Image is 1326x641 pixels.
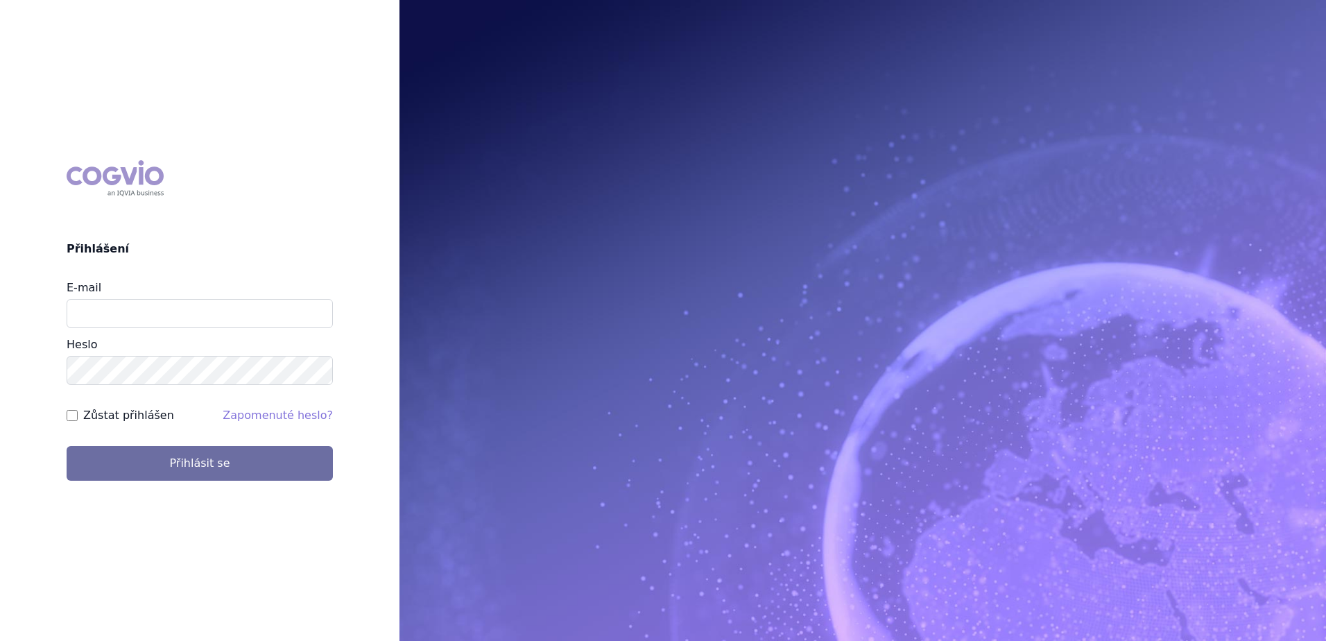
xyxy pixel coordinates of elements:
a: Zapomenuté heslo? [223,409,333,422]
button: Přihlásit se [67,446,333,481]
label: E-mail [67,281,101,294]
div: COGVIO [67,160,164,196]
label: Zůstat přihlášen [83,407,174,424]
label: Heslo [67,338,97,351]
h2: Přihlášení [67,241,333,257]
